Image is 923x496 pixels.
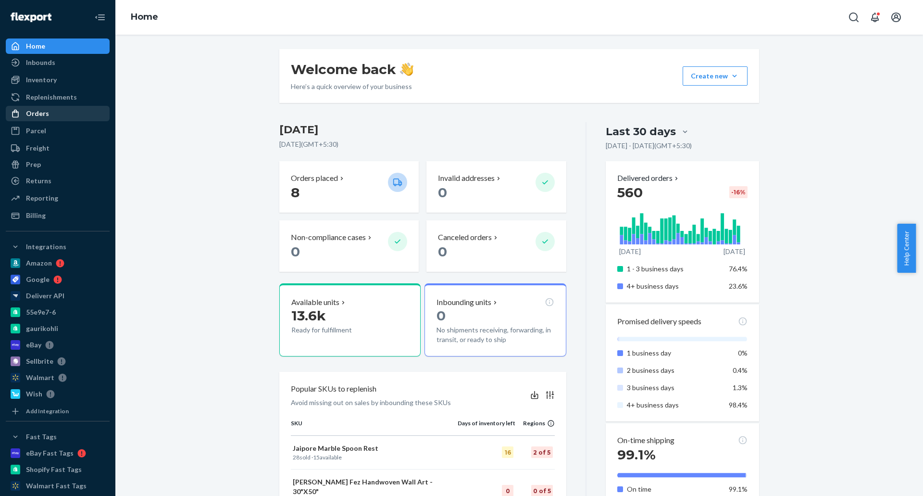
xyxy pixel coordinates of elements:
p: Ready for fulfillment [291,325,380,335]
a: Deliverr API [6,288,110,304]
p: [DATE] [723,247,745,256]
div: Billing [26,211,46,220]
p: Inbounding units [437,297,491,308]
div: Sellbrite [26,356,53,366]
div: Replenishments [26,92,77,102]
span: 0% [738,349,748,357]
p: Here’s a quick overview of your business [291,82,413,91]
a: Wish [6,386,110,402]
div: 16 [502,446,513,458]
div: Regions [515,419,555,427]
a: Freight [6,140,110,156]
div: Orders [26,109,49,118]
p: 4+ business days [627,400,722,410]
th: Days of inventory left [458,419,515,435]
div: gaurikohli [26,324,58,333]
a: Walmart Fast Tags [6,478,110,494]
h3: [DATE] [279,122,566,138]
span: 13.6k [291,307,326,324]
div: Freight [26,143,50,153]
p: On time [627,484,722,494]
span: 0 [438,243,447,260]
p: Jaipore Marble Spoon Rest [293,444,456,453]
a: Reporting [6,191,110,206]
p: On-time shipping [617,435,674,446]
p: Invalid addresses [438,173,495,184]
p: Popular SKUs to replenish [291,383,376,394]
a: Shopify Fast Tags [6,462,110,477]
a: Parcel [6,123,110,139]
button: Orders placed 8 [279,161,419,213]
span: 99.1% [729,485,748,493]
a: Amazon [6,255,110,271]
span: 0 [291,243,300,260]
a: Google [6,272,110,287]
button: Close Navigation [90,8,110,27]
span: 23.6% [729,282,748,290]
a: Walmart [6,370,110,385]
p: Avoid missing out on sales by inbounding these SKUs [291,398,451,407]
img: hand-wave emoji [400,63,413,76]
a: Billing [6,208,110,223]
p: [DATE] [619,247,641,256]
button: Available units13.6kReady for fulfillment [279,283,421,356]
p: [DATE] ( GMT+5:30 ) [279,140,566,149]
a: Sellbrite [6,354,110,369]
p: sold · available [293,453,456,461]
p: No shipments receiving, forwarding, in transit, or ready to ship [437,325,554,344]
h1: Welcome back [291,61,413,78]
p: Non-compliance cases [291,232,366,243]
div: Amazon [26,258,52,268]
a: Home [131,12,158,22]
div: Reporting [26,193,58,203]
a: gaurikohli [6,321,110,336]
p: 1 business day [627,348,722,358]
a: Returns [6,173,110,189]
span: 15 [313,454,320,461]
button: Inbounding units0No shipments receiving, forwarding, in transit, or ready to ship [424,283,566,356]
div: Shopify Fast Tags [26,465,82,474]
span: 99.1% [617,446,656,463]
div: Wish [26,389,42,399]
div: 2 of 5 [531,446,553,458]
div: Prep [26,160,41,169]
a: Inbounds [6,55,110,70]
a: Home [6,38,110,54]
p: 4+ business days [627,281,722,291]
div: Walmart [26,373,54,382]
button: Canceled orders 0 [426,220,566,272]
button: Non-compliance cases 0 [279,220,419,272]
button: Fast Tags [6,429,110,445]
div: Inventory [26,75,57,85]
span: 28 [293,454,299,461]
p: Orders placed [291,173,338,184]
button: Invalid addresses 0 [426,161,566,213]
div: eBay Fast Tags [26,448,74,458]
div: -16 % [729,186,748,198]
ol: breadcrumbs [123,3,166,31]
a: Replenishments [6,89,110,105]
th: SKU [291,419,458,435]
span: 8 [291,184,299,201]
button: Help Center [897,224,916,273]
span: 76.4% [729,265,748,273]
a: eBay Fast Tags [6,445,110,461]
span: 560 [617,184,643,201]
p: Promised delivery speeds [617,316,701,327]
button: Open account menu [886,8,906,27]
a: 55e9e7-6 [6,305,110,320]
p: 3 business days [627,383,722,393]
div: Google [26,275,50,284]
div: Fast Tags [26,432,57,442]
div: Add Integration [26,407,69,415]
button: Delivered orders [617,173,680,184]
button: Open Search Box [844,8,863,27]
span: 98.4% [729,401,748,409]
span: 1.3% [733,383,748,392]
button: Create new [683,66,748,86]
a: Prep [6,157,110,172]
div: Deliverr API [26,291,64,301]
div: Last 30 days [606,124,676,139]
